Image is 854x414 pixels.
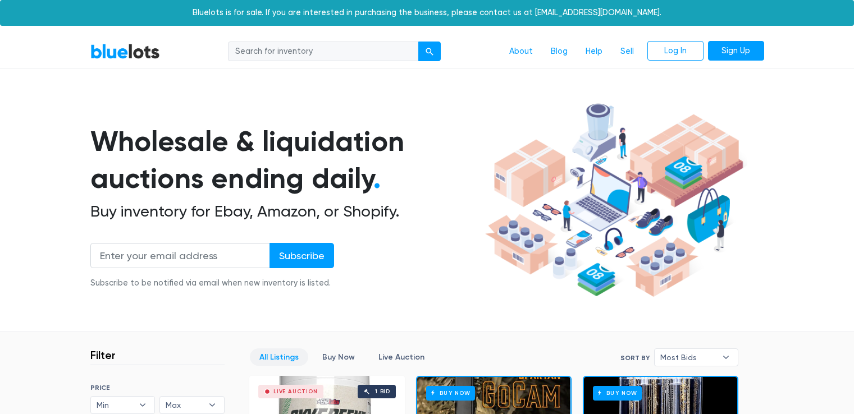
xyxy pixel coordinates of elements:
h3: Filter [90,348,116,362]
label: Sort By [620,353,650,363]
a: Blog [542,41,577,62]
a: Sign Up [708,41,764,61]
b: ▾ [131,397,154,413]
div: Live Auction [273,389,318,394]
input: Enter your email address [90,243,270,268]
div: Subscribe to be notified via email when new inventory is listed. [90,277,334,289]
span: Max [166,397,203,413]
a: Buy Now [313,348,364,366]
div: 1 bid [375,389,390,394]
a: Sell [611,41,643,62]
span: Most Bids [660,349,716,366]
a: Help [577,41,611,62]
span: Min [97,397,134,413]
a: Live Auction [369,348,434,366]
b: ▾ [714,349,738,366]
a: All Listings [250,348,308,366]
input: Search for inventory [228,42,419,62]
h6: Buy Now [426,386,475,400]
b: ▾ [200,397,224,413]
span: . [373,162,381,195]
img: hero-ee84e7d0318cb26816c560f6b4441b76977f77a177738b4e94f68c95b2b83dbb.png [481,98,747,302]
a: Log In [647,41,704,61]
h2: Buy inventory for Ebay, Amazon, or Shopify. [90,202,481,221]
h6: Buy Now [593,386,642,400]
a: BlueLots [90,43,160,59]
h1: Wholesale & liquidation auctions ending daily [90,123,481,197]
a: About [500,41,542,62]
input: Subscribe [270,243,334,268]
h6: PRICE [90,384,225,392]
